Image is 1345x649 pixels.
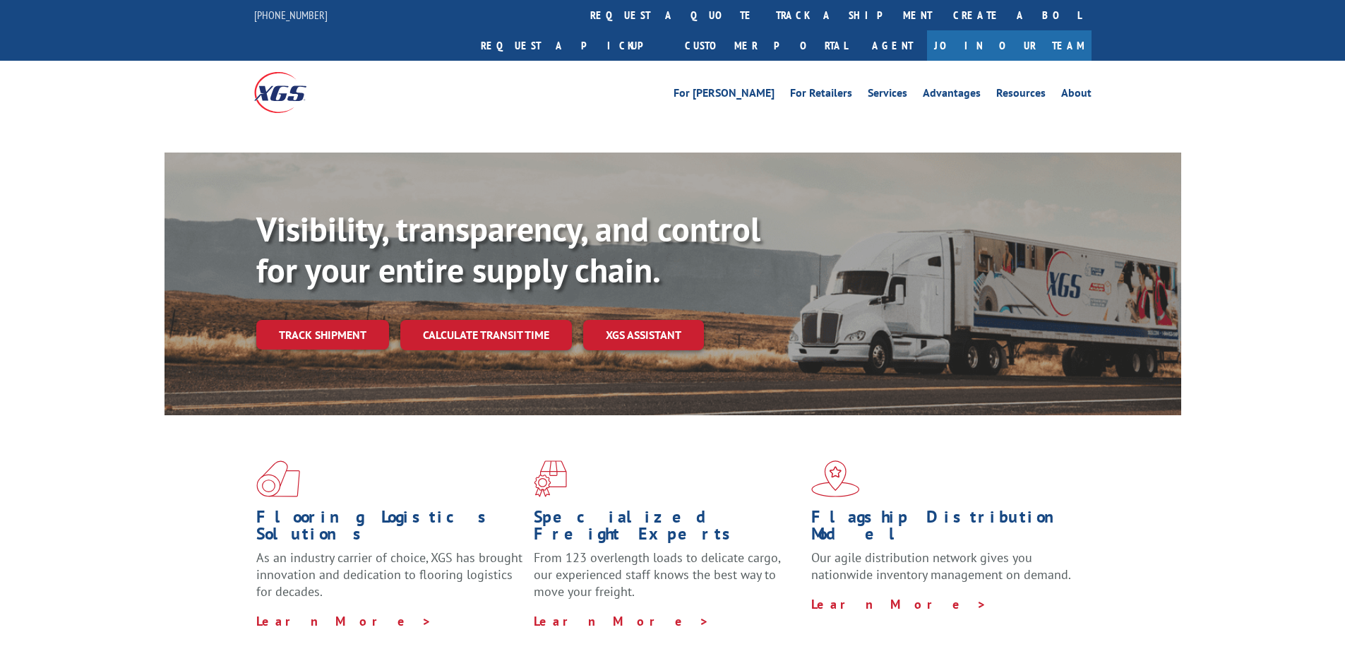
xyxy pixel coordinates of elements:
[534,508,801,549] h1: Specialized Freight Experts
[254,8,328,22] a: [PHONE_NUMBER]
[674,30,858,61] a: Customer Portal
[256,320,389,350] a: Track shipment
[534,549,801,612] p: From 123 overlength loads to delicate cargo, our experienced staff knows the best way to move you...
[534,613,710,629] a: Learn More >
[674,88,775,103] a: For [PERSON_NAME]
[1061,88,1092,103] a: About
[923,88,981,103] a: Advantages
[811,508,1078,549] h1: Flagship Distribution Model
[811,549,1071,583] span: Our agile distribution network gives you nationwide inventory management on demand.
[927,30,1092,61] a: Join Our Team
[534,460,567,497] img: xgs-icon-focused-on-flooring-red
[790,88,852,103] a: For Retailers
[858,30,927,61] a: Agent
[256,508,523,549] h1: Flooring Logistics Solutions
[256,549,522,600] span: As an industry carrier of choice, XGS has brought innovation and dedication to flooring logistics...
[996,88,1046,103] a: Resources
[256,207,760,292] b: Visibility, transparency, and control for your entire supply chain.
[400,320,572,350] a: Calculate transit time
[470,30,674,61] a: Request a pickup
[811,460,860,497] img: xgs-icon-flagship-distribution-model-red
[256,613,432,629] a: Learn More >
[583,320,704,350] a: XGS ASSISTANT
[868,88,907,103] a: Services
[811,596,987,612] a: Learn More >
[256,460,300,497] img: xgs-icon-total-supply-chain-intelligence-red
